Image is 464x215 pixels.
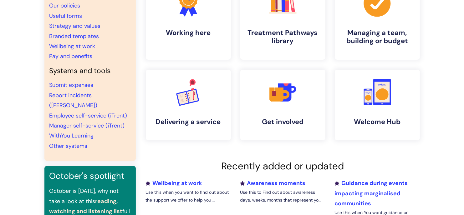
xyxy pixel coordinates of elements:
[49,122,125,129] a: Manager self-service (iTrent)
[49,171,131,181] h3: October's spotlight
[49,22,101,30] a: Strategy and values
[49,42,95,50] a: Wellbeing at work
[49,132,94,139] a: WithYou Learning
[49,112,127,119] a: Employee self-service (iTrent)
[340,118,415,126] h4: Welcome Hub
[240,70,325,140] a: Get involved
[49,2,80,9] a: Our policies
[146,179,202,187] a: Wellbeing at work
[49,92,98,109] a: Report incidents ([PERSON_NAME])
[240,188,325,204] p: Use this to Find out about awareness days, weeks, months that represent yo...
[151,118,226,126] h4: Delivering a service
[49,52,93,60] a: Pay and benefits
[335,70,420,140] a: Welcome Hub
[49,142,88,150] a: Other systems
[334,179,408,207] a: Guidance during events impacting marginalised communities
[49,12,82,20] a: Useful forms
[340,29,415,45] h4: Managing a team, building or budget
[146,70,231,140] a: Delivering a service
[146,188,231,204] p: Use this when you want to find out about the support we offer to help you ...
[146,160,420,172] h2: Recently added or updated
[245,118,320,126] h4: Get involved
[49,32,99,40] a: Branded templates
[151,29,226,37] h4: Working here
[240,179,305,187] a: Awareness moments
[49,81,94,89] a: Submit expenses
[49,67,131,75] h4: Systems and tools
[245,29,320,45] h4: Treatment Pathways library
